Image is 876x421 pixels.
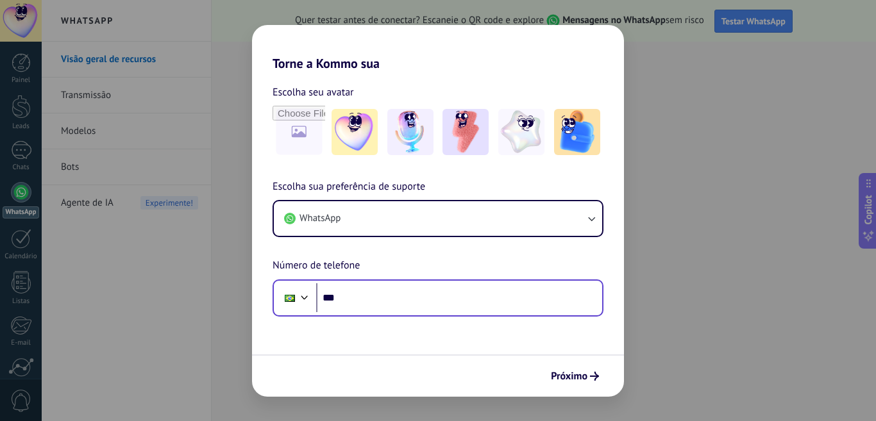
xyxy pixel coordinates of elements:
img: -5.jpeg [554,109,600,155]
img: -3.jpeg [442,109,489,155]
button: WhatsApp [274,201,602,236]
span: Número de telefone [273,258,360,274]
img: -2.jpeg [387,109,434,155]
span: WhatsApp [299,212,341,225]
h2: Torne a Kommo sua [252,25,624,71]
button: Próximo [545,365,605,387]
div: Brazil: + 55 [278,285,302,311]
span: Escolha seu avatar [273,84,354,101]
span: Escolha sua preferência de suporte [273,179,425,195]
span: Próximo [551,372,587,381]
img: -1.jpeg [332,109,378,155]
img: -4.jpeg [498,109,544,155]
